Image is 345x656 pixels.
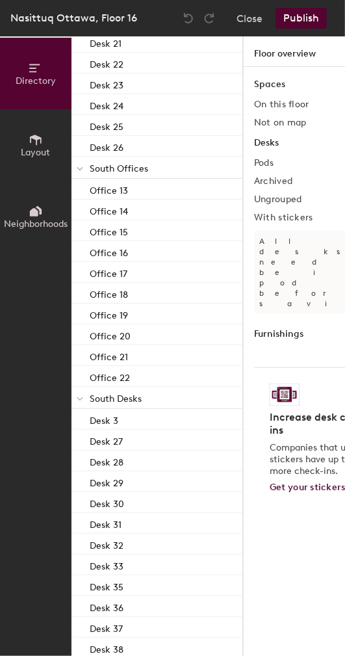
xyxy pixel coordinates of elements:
h1: Desks [254,136,279,150]
img: Sticker logo [270,384,300,406]
p: Desk 35 [90,578,123,593]
span: Layout [21,147,51,158]
p: Office 14 [90,202,128,217]
p: Desk 29 [90,474,123,489]
span: Directory [16,75,56,86]
p: Office 18 [90,285,128,300]
img: Redo [203,12,216,25]
div: Nasittuq Ottawa, Floor 16 [10,10,137,26]
h2: Ungrouped [254,194,302,205]
p: Office 16 [90,244,128,259]
p: Office 15 [90,223,128,238]
h1: Furnishings [254,327,303,341]
span: South Desks [90,393,142,404]
p: Desk 31 [90,516,121,531]
h2: Not on map [254,118,307,128]
h2: On this floor [254,99,309,110]
p: Office 19 [90,306,128,321]
p: Desk 36 [90,599,123,614]
button: Close [236,8,262,29]
p: Desk 23 [90,76,123,91]
p: Desk 3 [90,412,118,426]
p: Desk 25 [90,118,123,133]
p: Desk 26 [90,138,123,153]
p: Office 17 [90,265,127,280]
button: Publish [275,8,327,29]
p: Desk 22 [90,55,123,70]
p: Office 20 [90,327,131,342]
img: Undo [182,12,195,25]
p: Desk 21 [90,34,121,49]
h2: Pods [254,158,274,168]
p: Desk 30 [90,495,124,510]
span: Neighborhoods [4,218,68,230]
h1: Spaces [254,77,285,92]
h2: Archived [254,176,292,187]
h2: With stickers [254,213,313,223]
p: Desk 28 [90,453,123,468]
p: Desk 33 [90,557,123,572]
p: Desk 37 [90,620,123,635]
p: Office 22 [90,369,130,384]
p: Desk 24 [90,97,123,112]
p: Office 13 [90,181,128,196]
p: Office 21 [90,348,128,363]
span: South Offices [90,163,148,174]
p: Desk 27 [90,432,123,447]
p: Desk 38 [90,640,123,655]
p: Desk 32 [90,536,123,551]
